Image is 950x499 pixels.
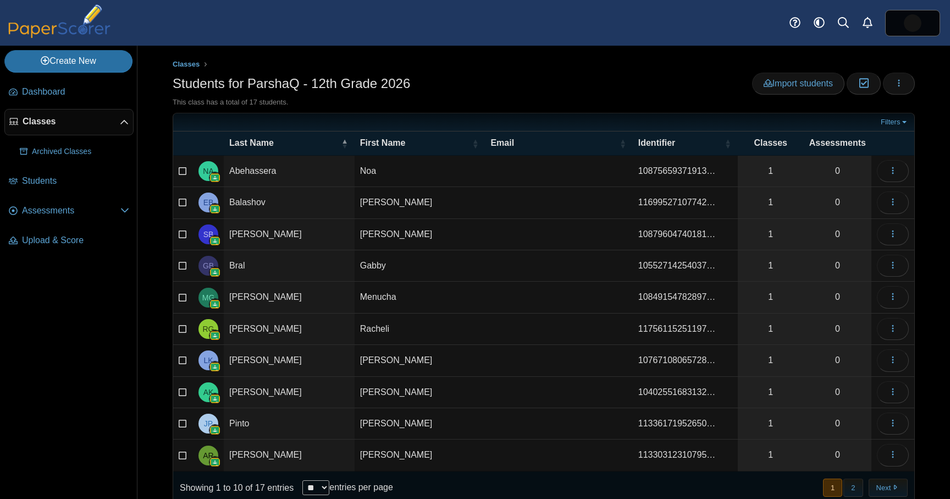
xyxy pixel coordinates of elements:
td: [PERSON_NAME] [224,219,355,250]
button: 1 [823,479,842,497]
span: Email : Activate to sort [620,131,626,155]
span: Last Name [229,138,274,147]
span: 113361719526507242254 [638,419,716,428]
span: Judith Pinto [204,420,213,427]
span: Noa Abehassera [203,167,213,175]
td: [PERSON_NAME] [355,345,485,376]
span: Classes [23,116,120,128]
a: 0 [804,250,871,281]
span: Menucha Glatzer [202,294,215,301]
img: PaperScorer [4,4,114,38]
span: 104025516831324068677 [638,387,716,397]
span: Assessments [809,138,866,147]
span: Last Name : Activate to invert sorting [341,131,348,155]
td: [PERSON_NAME] [355,187,485,218]
span: Identifier : Activate to sort [725,131,731,155]
a: Upload & Score [4,228,134,254]
span: 107671080657288720259 [638,355,716,365]
a: 1 [738,314,804,344]
img: googleClassroom-logo.png [209,393,220,404]
a: Classes [4,109,134,135]
span: Ariella Reich [203,452,213,459]
img: googleClassroom-logo.png [209,361,220,372]
td: [PERSON_NAME] [355,440,485,471]
td: Menucha [355,282,485,313]
a: Filters [878,117,912,128]
a: Assessments [4,198,134,224]
img: googleClassroom-logo.png [209,204,220,215]
span: 105527142540372552514 [638,261,716,270]
a: Alerts [855,11,880,35]
td: [PERSON_NAME] [355,377,485,408]
td: [PERSON_NAME] [224,314,355,345]
td: Balashov [224,187,355,218]
a: Dashboard [4,79,134,106]
a: Classes [170,58,203,72]
span: Identifier [638,138,676,147]
td: Racheli [355,314,485,345]
span: Avigail Kundin [203,388,214,396]
span: Classes [173,60,200,68]
img: googleClassroom-logo.png [209,235,220,246]
a: 1 [738,187,804,218]
a: PaperScorer [4,30,114,40]
span: Dena Szpilzinger [904,14,921,32]
label: entries per page [329,482,393,492]
button: Next [869,479,908,497]
span: Shana Bensinger [203,231,214,238]
span: Leah Khiyayev [203,357,213,364]
span: 108756593719131385999 [638,166,716,176]
a: 0 [804,314,871,344]
a: 0 [804,282,871,312]
td: Gabby [355,250,485,282]
td: [PERSON_NAME] [355,219,485,250]
td: [PERSON_NAME] [224,282,355,313]
span: First Name [360,138,406,147]
img: googleClassroom-logo.png [209,457,220,468]
span: 108491547828978747276 [638,292,716,301]
td: [PERSON_NAME] [224,440,355,471]
a: 1 [738,377,804,408]
a: 0 [804,408,871,439]
a: 0 [804,377,871,408]
span: Esther Balashov [203,199,214,206]
span: Gabby Bral [203,262,214,270]
td: [PERSON_NAME] [224,345,355,376]
span: Import students [764,79,833,88]
nav: pagination [822,479,908,497]
a: 1 [738,156,804,187]
a: 0 [804,219,871,250]
img: googleClassroom-logo.png [209,267,220,278]
td: [PERSON_NAME] [224,377,355,408]
a: 0 [804,156,871,187]
a: Students [4,168,134,195]
img: googleClassroom-logo.png [209,172,220,183]
a: 0 [804,440,871,470]
img: googleClassroom-logo.png [209,299,220,310]
a: Create New [4,50,132,72]
button: 2 [843,479,863,497]
a: 1 [738,408,804,439]
td: Bral [224,250,355,282]
span: 117561152511978881025 [638,324,716,333]
td: [PERSON_NAME] [355,408,485,440]
img: ps.YQphMh5fh5Aef9Eh [904,14,921,32]
span: First Name : Activate to sort [472,131,478,155]
a: 0 [804,187,871,218]
span: 108796047401817514129 [638,229,716,239]
span: 116995271077426147194 [638,198,716,207]
span: Students [22,175,129,187]
a: 1 [738,282,804,312]
td: Noa [355,156,485,187]
td: Pinto [224,408,355,440]
a: 1 [738,219,804,250]
img: googleClassroom-logo.png [209,330,220,341]
a: 1 [738,440,804,470]
span: Assessments [22,205,120,217]
a: ps.YQphMh5fh5Aef9Eh [885,10,940,36]
span: Classes [754,138,787,147]
a: 1 [738,250,804,281]
span: Email [490,138,514,147]
div: This class has a total of 17 students. [173,97,915,107]
img: googleClassroom-logo.png [209,425,220,436]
